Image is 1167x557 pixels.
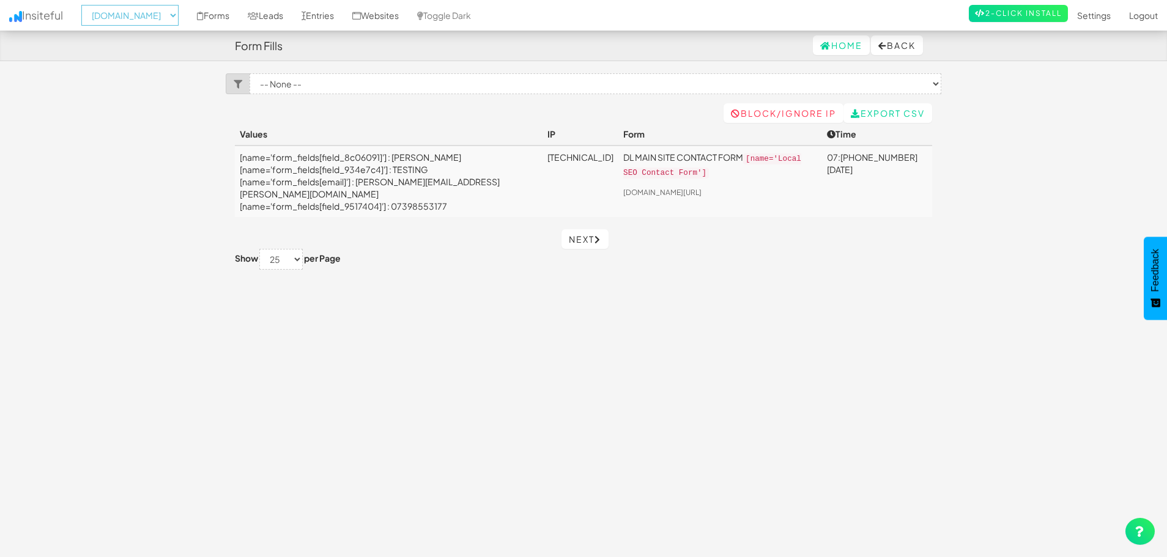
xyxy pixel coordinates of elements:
[969,5,1068,22] a: 2-Click Install
[9,11,22,22] img: icon.png
[822,123,932,146] th: Time
[235,40,283,52] h4: Form Fills
[547,152,613,163] a: [TECHNICAL_ID]
[813,35,870,55] a: Home
[561,229,609,249] a: Next
[623,151,817,179] p: DL MAIN SITE CONTACT FORM
[623,153,801,179] code: [name='Local SEO Contact Form']
[822,146,932,217] td: 07:[PHONE_NUMBER][DATE]
[1144,237,1167,320] button: Feedback - Show survey
[543,123,618,146] th: IP
[1150,249,1161,292] span: Feedback
[623,188,702,197] a: [DOMAIN_NAME][URL]
[871,35,923,55] button: Back
[235,123,543,146] th: Values
[618,123,822,146] th: Form
[235,252,258,264] label: Show
[843,103,932,123] a: Export CSV
[304,252,341,264] label: per Page
[724,103,843,123] a: Block/Ignore IP
[235,146,543,217] td: [name='form_fields[field_8c06091]'] : [PERSON_NAME] [name='form_fields[field_934e7c4]'] : TESTING...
